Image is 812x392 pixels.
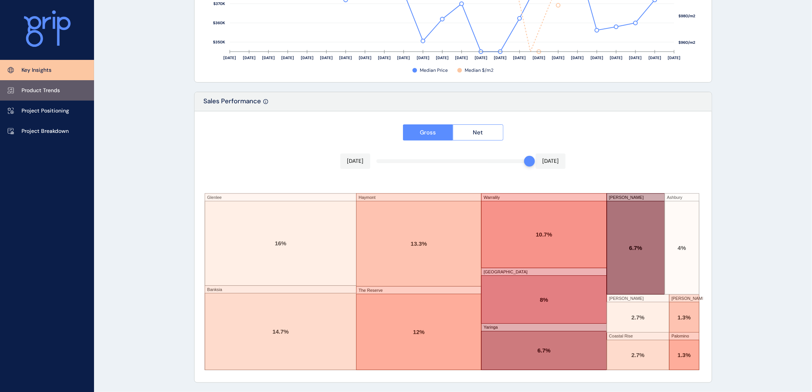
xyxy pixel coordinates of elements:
[465,67,494,74] span: Median $/m2
[21,127,69,135] p: Project Breakdown
[679,14,696,19] text: $980/m2
[21,87,60,94] p: Product Trends
[204,97,261,111] p: Sales Performance
[420,67,448,74] span: Median Price
[403,124,453,141] button: Gross
[21,107,69,115] p: Project Positioning
[420,129,436,136] span: Gross
[453,124,503,141] button: Net
[347,157,363,165] p: [DATE]
[679,40,696,45] text: $960/m2
[543,157,559,165] p: [DATE]
[21,66,51,74] p: Key Insights
[473,129,483,136] span: Net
